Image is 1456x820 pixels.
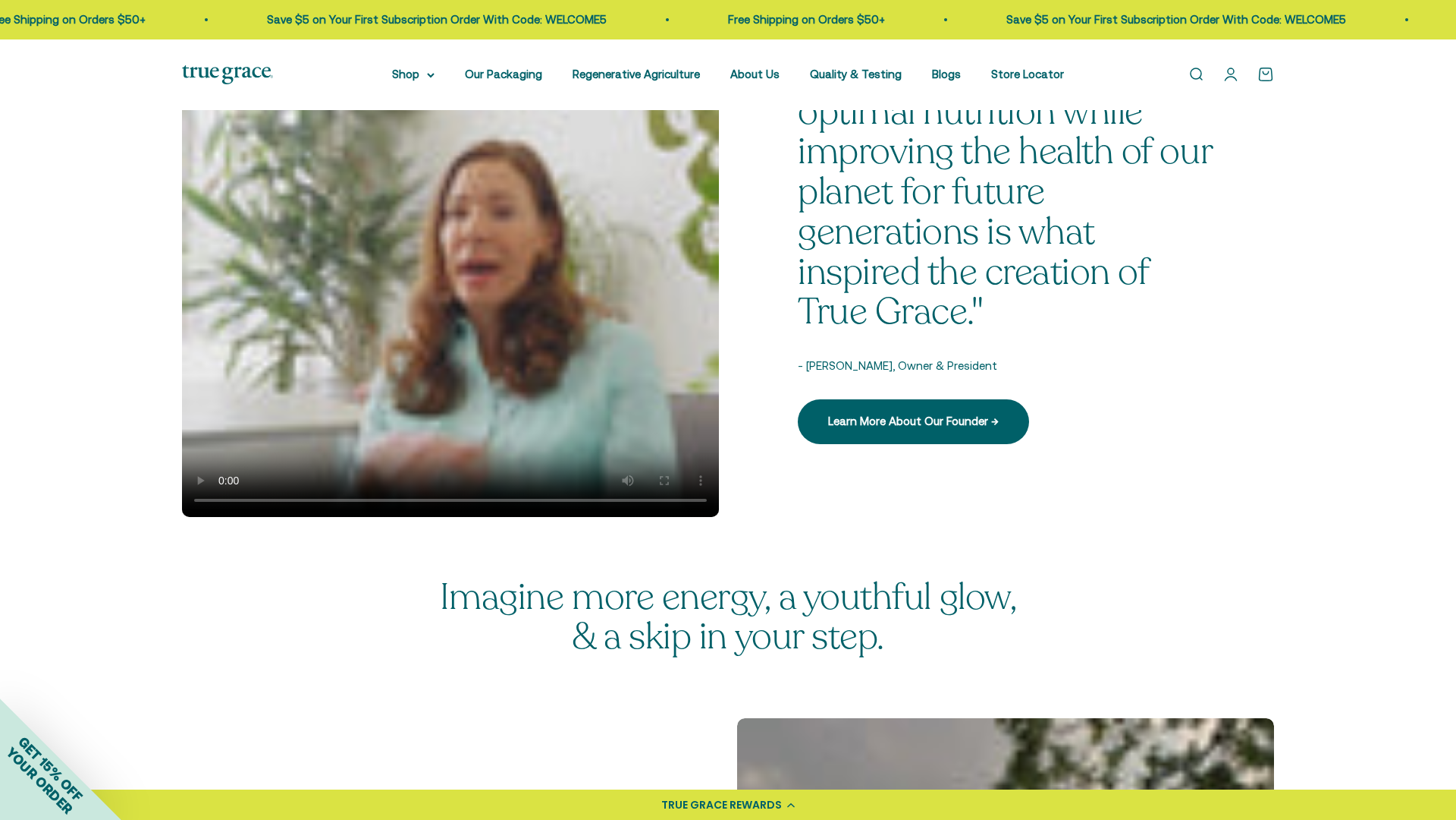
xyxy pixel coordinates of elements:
[392,65,435,84] summary: Shop
[3,744,76,817] span: YOUR ORDER
[15,733,86,804] span: GET 15% OFF
[187,11,527,29] p: Save $5 on Your First Subscription Order With Code: WELCOME5
[730,68,780,80] a: About Us
[798,52,1213,333] p: "Providing my family optimal nutrition while improving the health of our planet for future genera...
[465,68,542,80] a: Our Packaging
[798,399,1029,443] a: Learn More About Our Founder →
[991,68,1064,80] a: Store Locator
[798,357,1213,375] p: - [PERSON_NAME], Owner & President
[440,572,1016,662] span: Imagine more energy, a youthful glow, & a skip in your step.
[932,68,961,80] a: Blogs
[661,797,782,813] div: TRUE GRACE REWARDS
[927,11,1266,29] p: Save $5 on Your First Subscription Order With Code: WELCOME5
[573,68,700,80] a: Regenerative Agriculture
[648,13,805,26] a: Free Shipping on Orders $50+
[810,68,902,80] a: Quality & Testing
